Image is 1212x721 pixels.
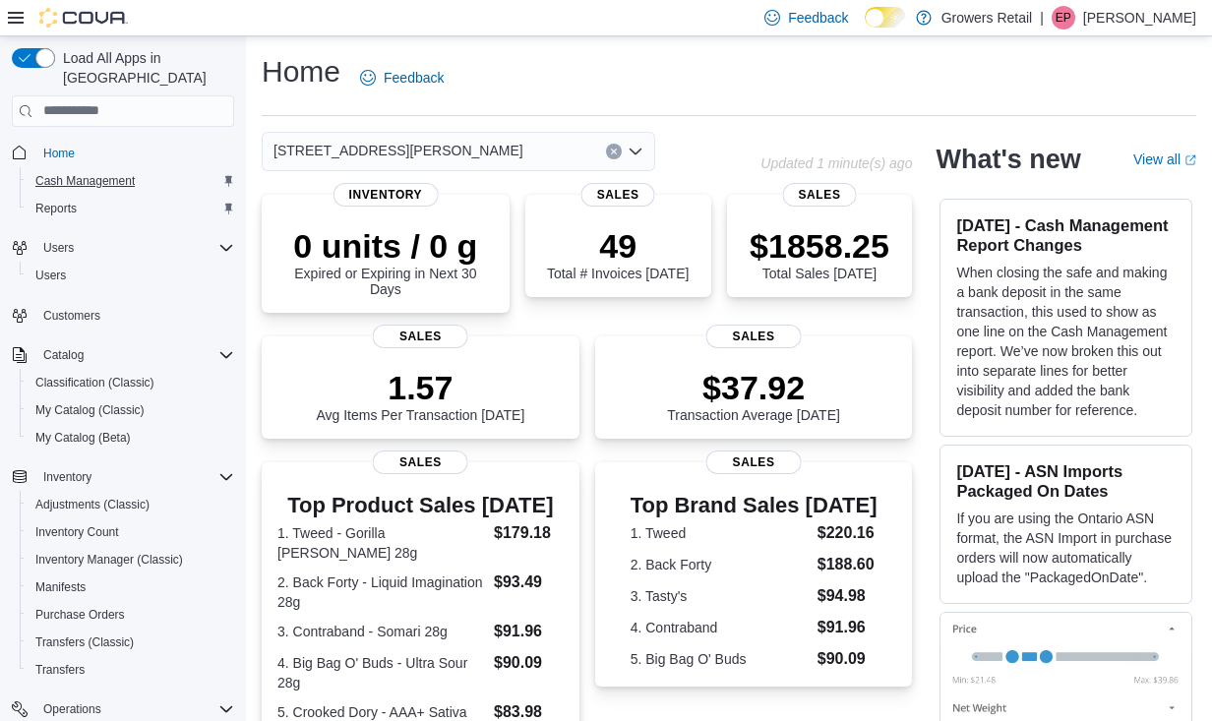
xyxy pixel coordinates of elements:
[35,142,83,165] a: Home
[631,494,878,517] h3: Top Brand Sales [DATE]
[35,375,154,391] span: Classification (Classic)
[28,631,234,654] span: Transfers (Classic)
[631,586,810,606] dt: 3. Tasty's
[277,523,486,563] dt: 1. Tweed - Gorilla [PERSON_NAME] 28g
[494,620,564,643] dd: $91.96
[28,169,234,193] span: Cash Management
[28,520,127,544] a: Inventory Count
[352,58,452,97] a: Feedback
[818,521,878,545] dd: $220.16
[28,398,152,422] a: My Catalog (Classic)
[628,144,643,159] button: Open list of options
[35,303,234,328] span: Customers
[273,139,523,162] span: [STREET_ADDRESS][PERSON_NAME]
[28,264,74,287] a: Users
[4,139,242,167] button: Home
[28,631,142,654] a: Transfers (Classic)
[20,656,242,684] button: Transfers
[750,226,889,266] p: $1858.25
[28,197,85,220] a: Reports
[28,197,234,220] span: Reports
[818,616,878,639] dd: $91.96
[262,52,340,91] h1: Home
[35,552,183,568] span: Inventory Manager (Classic)
[35,497,150,512] span: Adjustments (Classic)
[277,226,494,266] p: 0 units / 0 g
[35,430,131,446] span: My Catalog (Beta)
[373,325,468,348] span: Sales
[43,701,101,717] span: Operations
[35,236,234,260] span: Users
[35,236,82,260] button: Users
[20,167,242,195] button: Cash Management
[631,618,810,637] dt: 4. Contraband
[20,262,242,289] button: Users
[43,469,91,485] span: Inventory
[494,521,564,545] dd: $179.18
[631,555,810,574] dt: 2. Back Forty
[384,68,444,88] span: Feedback
[28,426,139,450] a: My Catalog (Beta)
[35,343,234,367] span: Catalog
[35,173,135,189] span: Cash Management
[494,651,564,675] dd: $90.09
[277,653,486,692] dt: 4. Big Bag O' Buds - Ultra Sour 28g
[28,493,234,516] span: Adjustments (Classic)
[43,240,74,256] span: Users
[1052,6,1075,30] div: Eliot Pivato
[28,603,234,627] span: Purchase Orders
[28,520,234,544] span: Inventory Count
[28,575,93,599] a: Manifests
[28,548,234,571] span: Inventory Manager (Classic)
[706,451,802,474] span: Sales
[28,371,162,394] a: Classification (Classic)
[333,183,439,207] span: Inventory
[28,398,234,422] span: My Catalog (Classic)
[750,226,889,281] div: Total Sales [DATE]
[35,524,119,540] span: Inventory Count
[20,601,242,629] button: Purchase Orders
[941,6,1033,30] p: Growers Retail
[4,341,242,369] button: Catalog
[956,263,1176,420] p: When closing the safe and making a bank deposit in the same transaction, this used to show as one...
[706,325,802,348] span: Sales
[28,371,234,394] span: Classification (Classic)
[28,575,234,599] span: Manifests
[28,169,143,193] a: Cash Management
[20,546,242,573] button: Inventory Manager (Classic)
[20,424,242,451] button: My Catalog (Beta)
[788,8,848,28] span: Feedback
[956,461,1176,501] h3: [DATE] - ASN Imports Packaged On Dates
[956,509,1176,587] p: If you are using the Ontario ASN format, the ASN Import in purchase orders will now automatically...
[667,368,840,423] div: Transaction Average [DATE]
[4,463,242,491] button: Inventory
[20,396,242,424] button: My Catalog (Classic)
[818,584,878,608] dd: $94.98
[818,553,878,576] dd: $188.60
[43,146,75,161] span: Home
[35,607,125,623] span: Purchase Orders
[1056,6,1071,30] span: EP
[783,183,857,207] span: Sales
[35,465,234,489] span: Inventory
[28,658,234,682] span: Transfers
[35,402,145,418] span: My Catalog (Classic)
[667,368,840,407] p: $37.92
[35,268,66,283] span: Users
[865,7,906,28] input: Dark Mode
[760,155,912,171] p: Updated 1 minute(s) ago
[28,493,157,516] a: Adjustments (Classic)
[20,629,242,656] button: Transfers (Classic)
[28,548,191,571] a: Inventory Manager (Classic)
[865,28,866,29] span: Dark Mode
[35,634,134,650] span: Transfers (Classic)
[1083,6,1196,30] p: [PERSON_NAME]
[1040,6,1044,30] p: |
[494,571,564,594] dd: $93.49
[631,523,810,543] dt: 1. Tweed
[277,226,494,297] div: Expired or Expiring in Next 30 Days
[1184,154,1196,166] svg: External link
[35,662,85,678] span: Transfers
[35,201,77,216] span: Reports
[20,573,242,601] button: Manifests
